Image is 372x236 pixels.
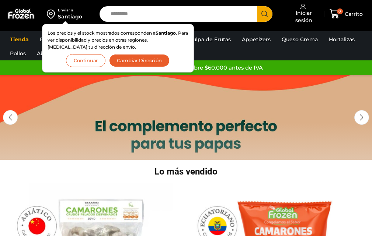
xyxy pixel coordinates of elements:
[343,10,363,18] span: Carrito
[185,32,234,46] a: Pulpa de Frutas
[3,110,18,125] div: Previous slide
[257,6,272,22] button: Search button
[328,5,365,22] a: 0 Carrito
[58,8,82,13] div: Enviar a
[66,54,105,67] button: Continuar
[285,9,320,24] span: Iniciar sesión
[325,32,358,46] a: Hortalizas
[6,32,32,46] a: Tienda
[48,29,188,51] p: Los precios y el stock mostrados corresponden a . Para ver disponibilidad y precios en otras regi...
[36,32,76,46] a: Papas Fritas
[354,110,369,125] div: Next slide
[47,8,58,20] img: address-field-icon.svg
[337,8,343,14] span: 0
[238,32,274,46] a: Appetizers
[33,46,67,60] a: Abarrotes
[109,54,170,67] button: Cambiar Dirección
[6,46,29,60] a: Pollos
[58,13,82,20] div: Santiago
[156,30,176,36] strong: Santiago
[278,32,321,46] a: Queso Crema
